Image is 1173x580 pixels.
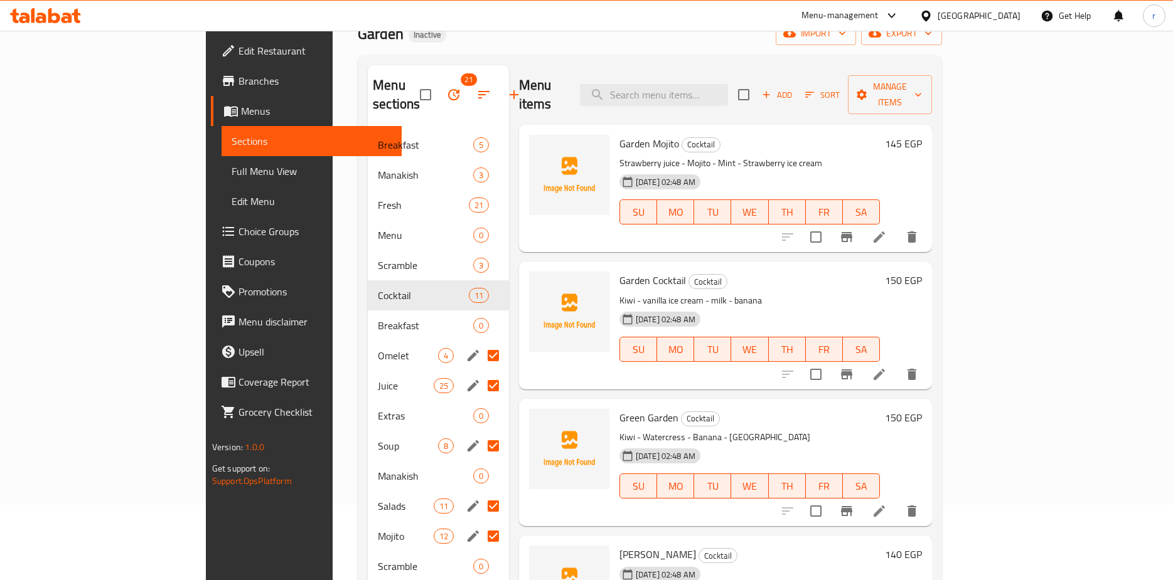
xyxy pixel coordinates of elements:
[694,473,731,498] button: TU
[238,284,392,299] span: Promotions
[811,477,838,495] span: FR
[238,73,392,88] span: Branches
[797,85,848,105] span: Sort items
[803,498,829,524] span: Select to update
[368,340,509,371] div: Omelet4edit
[222,156,402,186] a: Full Menu View
[378,167,473,182] div: Manakish
[368,371,509,401] div: Juice25edit
[211,397,402,427] a: Grocery Checklist
[688,274,727,289] div: Cocktail
[657,199,694,224] button: MO
[662,477,689,495] span: MO
[378,529,433,544] div: Mojito
[232,134,392,149] span: Sections
[694,199,731,224] button: TU
[519,76,565,113] h2: Menu items
[238,224,392,239] span: Choice Groups
[619,408,678,427] span: Green Garden
[469,80,499,110] span: Sort sections
[368,220,509,250] div: Menu0
[378,408,473,423] div: Extras
[211,277,402,307] a: Promotions
[222,186,402,216] a: Edit Menu
[631,176,700,188] span: [DATE] 02:48 AM
[474,229,488,241] span: 0
[232,164,392,179] span: Full Menu View
[848,340,875,359] span: SA
[657,337,694,362] button: MO
[631,450,700,462] span: [DATE] 02:48 AM
[619,473,657,498] button: SU
[412,82,439,108] span: Select all sections
[529,135,609,215] img: Garden Mojito
[211,36,402,66] a: Edit Restaurant
[861,22,942,45] button: export
[682,411,719,426] span: Cocktail
[378,468,473,483] span: Manakish
[662,203,689,221] span: MO
[885,409,922,426] h6: 150 EGP
[801,8,879,23] div: Menu-management
[529,272,609,352] img: Garden Cocktail
[238,314,392,329] span: Menu disclaimer
[736,340,763,359] span: WE
[885,546,922,563] h6: 140 EGP
[619,337,657,362] button: SU
[238,374,392,389] span: Coverage Report
[843,473,880,498] button: SA
[238,344,392,359] span: Upsell
[212,460,270,477] span: Get support on:
[619,545,696,564] span: [PERSON_NAME]
[378,288,468,303] span: Cocktail
[434,380,453,392] span: 25
[774,203,801,221] span: TH
[409,29,446,40] span: Inactive
[832,359,862,389] button: Branch-specific-item
[871,26,932,41] span: export
[473,559,489,574] div: items
[662,340,689,359] span: MO
[409,28,446,43] div: Inactive
[803,361,829,388] span: Select to update
[368,431,509,461] div: Soup8edit
[529,409,609,489] img: Green Garden
[757,85,797,105] button: Add
[211,246,402,277] a: Coupons
[378,258,473,273] span: Scramble
[211,337,402,367] a: Upsell
[434,498,454,514] div: items
[368,461,509,491] div: Manakish0
[848,75,932,114] button: Manage items
[699,340,726,359] span: TU
[872,367,887,382] a: Edit menu item
[464,527,483,546] button: edit
[368,250,509,280] div: Scramble3
[699,548,737,563] div: Cocktail
[832,222,862,252] button: Branch-specific-item
[378,559,473,574] div: Scramble
[211,367,402,397] a: Coverage Report
[657,473,694,498] button: MO
[805,88,840,102] span: Sort
[438,438,454,453] div: items
[241,103,392,119] span: Menus
[464,376,483,395] button: edit
[378,348,438,363] span: Omelet
[474,470,488,482] span: 0
[699,203,726,221] span: TU
[439,440,453,452] span: 8
[858,79,922,110] span: Manage items
[774,340,801,359] span: TH
[806,337,843,362] button: FR
[212,473,292,489] a: Support.OpsPlatform
[938,9,1020,23] div: [GEOGRAPHIC_DATA]
[474,260,488,272] span: 3
[211,66,402,96] a: Branches
[474,169,488,181] span: 3
[631,314,700,325] span: [DATE] 02:48 AM
[731,473,768,498] button: WE
[473,228,489,243] div: items
[461,73,477,86] span: 21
